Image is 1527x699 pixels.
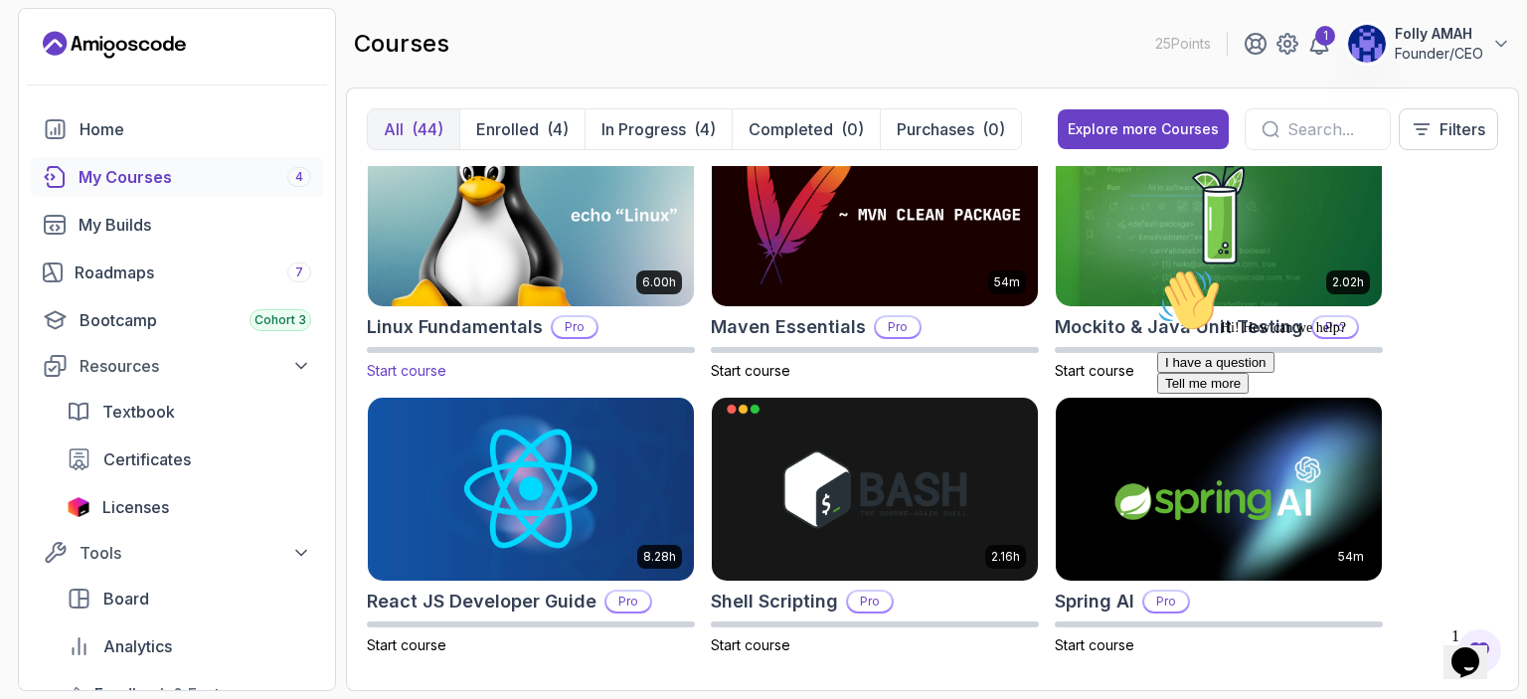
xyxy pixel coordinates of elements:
[1287,117,1374,141] input: Search...
[103,634,172,658] span: Analytics
[80,308,311,332] div: Bootcamp
[880,109,1021,149] button: Purchases(0)
[367,362,446,379] span: Start course
[991,549,1020,565] p: 2.16h
[67,497,90,517] img: jetbrains icon
[642,274,676,290] p: 6.00h
[712,398,1038,581] img: Shell Scripting card
[368,109,459,149] button: All(44)
[31,348,323,384] button: Resources
[31,205,323,245] a: builds
[1055,636,1134,653] span: Start course
[367,313,543,341] h2: Linux Fundamentals
[732,109,880,149] button: Completed(0)
[31,109,323,149] a: home
[553,317,596,337] p: Pro
[80,117,311,141] div: Home
[75,261,311,284] div: Roadmaps
[841,117,864,141] div: (0)
[1443,619,1507,679] iframe: chat widget
[1315,26,1335,46] div: 1
[31,253,323,292] a: roadmaps
[8,8,72,72] img: :wave:
[711,362,790,379] span: Start course
[31,535,323,571] button: Tools
[1395,24,1483,44] p: Folly AMAH
[412,117,443,141] div: (44)
[848,592,892,612] p: Pro
[55,487,323,527] a: licenses
[55,626,323,666] a: analytics
[360,119,702,311] img: Linux Fundamentals card
[1155,34,1211,54] p: 25 Points
[643,549,676,565] p: 8.28h
[384,117,404,141] p: All
[1056,123,1382,306] img: Mockito & Java Unit Testing card
[295,169,303,185] span: 4
[1058,109,1229,149] button: Explore more Courses
[547,117,569,141] div: (4)
[476,117,539,141] p: Enrolled
[606,592,650,612] p: Pro
[711,588,838,615] h2: Shell Scripting
[1440,117,1485,141] p: Filters
[55,439,323,479] a: certificates
[55,579,323,618] a: board
[1149,261,1507,610] iframe: chat widget
[55,392,323,432] a: textbook
[694,117,716,141] div: (4)
[876,317,920,337] p: Pro
[103,447,191,471] span: Certificates
[1348,25,1386,63] img: user profile image
[8,8,366,133] div: 👋Hi! How can we help?I have a questionTell me more
[367,636,446,653] span: Start course
[80,541,311,565] div: Tools
[994,274,1020,290] p: 54m
[897,117,974,141] p: Purchases
[102,400,175,424] span: Textbook
[8,60,197,75] span: Hi! How can we help?
[43,29,186,61] a: Landing page
[1144,592,1188,612] p: Pro
[79,213,311,237] div: My Builds
[1068,119,1219,139] div: Explore more Courses
[31,157,323,197] a: courses
[354,28,449,60] h2: courses
[1307,32,1331,56] a: 1
[368,398,694,581] img: React JS Developer Guide card
[1055,313,1303,341] h2: Mockito & Java Unit Testing
[585,109,732,149] button: In Progress(4)
[103,587,149,611] span: Board
[711,313,866,341] h2: Maven Essentials
[1395,44,1483,64] p: Founder/CEO
[295,264,303,280] span: 7
[254,312,306,328] span: Cohort 3
[711,636,790,653] span: Start course
[367,588,596,615] h2: React JS Developer Guide
[79,165,311,189] div: My Courses
[102,495,169,519] span: Licenses
[1055,362,1134,379] span: Start course
[1399,108,1498,150] button: Filters
[982,117,1005,141] div: (0)
[1347,24,1511,64] button: user profile imageFolly AMAHFounder/CEO
[8,91,125,112] button: I have a question
[80,354,311,378] div: Resources
[749,117,833,141] p: Completed
[601,117,686,141] p: In Progress
[8,112,99,133] button: Tell me more
[1056,398,1382,581] img: Spring AI card
[459,109,585,149] button: Enrolled(4)
[31,300,323,340] a: bootcamp
[1055,588,1134,615] h2: Spring AI
[712,123,1038,306] img: Maven Essentials card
